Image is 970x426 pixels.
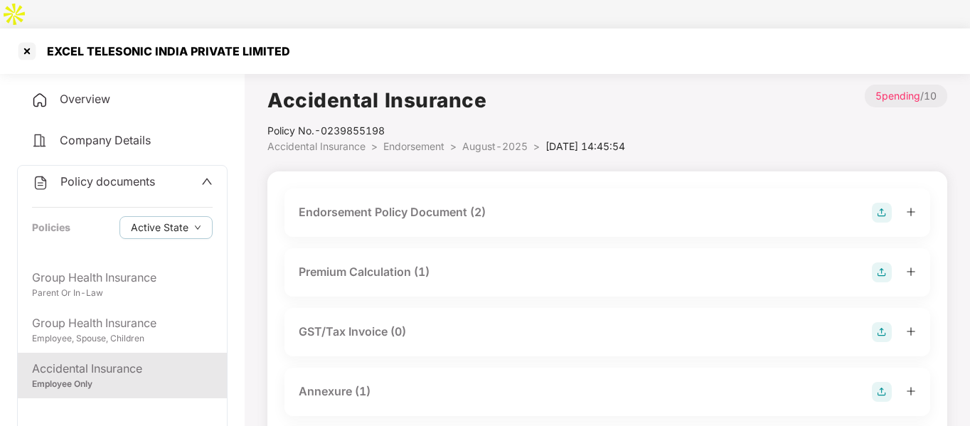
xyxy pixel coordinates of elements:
[875,90,920,102] span: 5 pending
[38,44,290,58] div: EXCEL TELESONIC INDIA PRIVATE LIMITED
[194,224,201,232] span: down
[865,85,947,107] p: / 10
[383,140,444,152] span: Endorsement
[201,176,213,187] span: up
[906,267,916,277] span: plus
[450,140,457,152] span: >
[119,216,213,239] button: Active Statedown
[906,207,916,217] span: plus
[60,133,151,147] span: Company Details
[906,326,916,336] span: plus
[545,140,625,152] span: [DATE] 14:45:54
[299,263,430,281] div: Premium Calculation (1)
[872,322,892,342] img: svg+xml;base64,PHN2ZyB4bWxucz0iaHR0cDovL3d3dy53My5vcmcvMjAwMC9zdmciIHdpZHRoPSIyOCIgaGVpZ2h0PSIyOC...
[371,140,378,152] span: >
[31,92,48,109] img: svg+xml;base64,PHN2ZyB4bWxucz0iaHR0cDovL3d3dy53My5vcmcvMjAwMC9zdmciIHdpZHRoPSIyNCIgaGVpZ2h0PSIyNC...
[533,140,540,152] span: >
[462,140,528,152] span: August-2025
[872,382,892,402] img: svg+xml;base64,PHN2ZyB4bWxucz0iaHR0cDovL3d3dy53My5vcmcvMjAwMC9zdmciIHdpZHRoPSIyOCIgaGVpZ2h0PSIyOC...
[267,140,366,152] span: Accidental Insurance
[299,203,486,221] div: Endorsement Policy Document (2)
[32,269,213,287] div: Group Health Insurance
[31,132,48,149] img: svg+xml;base64,PHN2ZyB4bWxucz0iaHR0cDovL3d3dy53My5vcmcvMjAwMC9zdmciIHdpZHRoPSIyNCIgaGVpZ2h0PSIyNC...
[32,314,213,332] div: Group Health Insurance
[267,85,625,116] h1: Accidental Insurance
[32,378,213,391] div: Employee Only
[60,174,155,188] span: Policy documents
[32,174,49,191] img: svg+xml;base64,PHN2ZyB4bWxucz0iaHR0cDovL3d3dy53My5vcmcvMjAwMC9zdmciIHdpZHRoPSIyNCIgaGVpZ2h0PSIyNC...
[872,262,892,282] img: svg+xml;base64,PHN2ZyB4bWxucz0iaHR0cDovL3d3dy53My5vcmcvMjAwMC9zdmciIHdpZHRoPSIyOCIgaGVpZ2h0PSIyOC...
[872,203,892,223] img: svg+xml;base64,PHN2ZyB4bWxucz0iaHR0cDovL3d3dy53My5vcmcvMjAwMC9zdmciIHdpZHRoPSIyOCIgaGVpZ2h0PSIyOC...
[32,220,70,235] div: Policies
[32,332,213,346] div: Employee, Spouse, Children
[299,383,371,400] div: Annexure (1)
[60,92,110,106] span: Overview
[906,386,916,396] span: plus
[267,123,625,139] div: Policy No.- 0239855198
[32,287,213,300] div: Parent Or In-Law
[131,220,188,235] span: Active State
[32,360,213,378] div: Accidental Insurance
[299,323,406,341] div: GST/Tax Invoice (0)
